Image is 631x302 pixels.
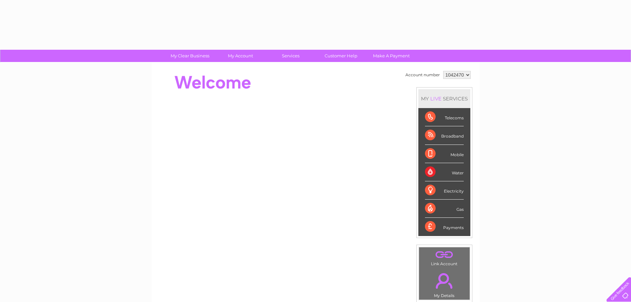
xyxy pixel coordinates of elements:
[425,200,464,218] div: Gas
[425,108,464,126] div: Telecoms
[419,268,470,300] td: My Details
[425,163,464,181] div: Water
[425,126,464,145] div: Broadband
[425,145,464,163] div: Mobile
[364,50,419,62] a: Make A Payment
[429,95,443,102] div: LIVE
[213,50,268,62] a: My Account
[421,269,468,292] a: .
[163,50,217,62] a: My Clear Business
[419,247,470,268] td: Link Account
[263,50,318,62] a: Services
[425,218,464,236] div: Payments
[314,50,368,62] a: Customer Help
[425,181,464,200] div: Electricity
[404,69,442,81] td: Account number
[418,89,470,108] div: MY SERVICES
[421,249,468,261] a: .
